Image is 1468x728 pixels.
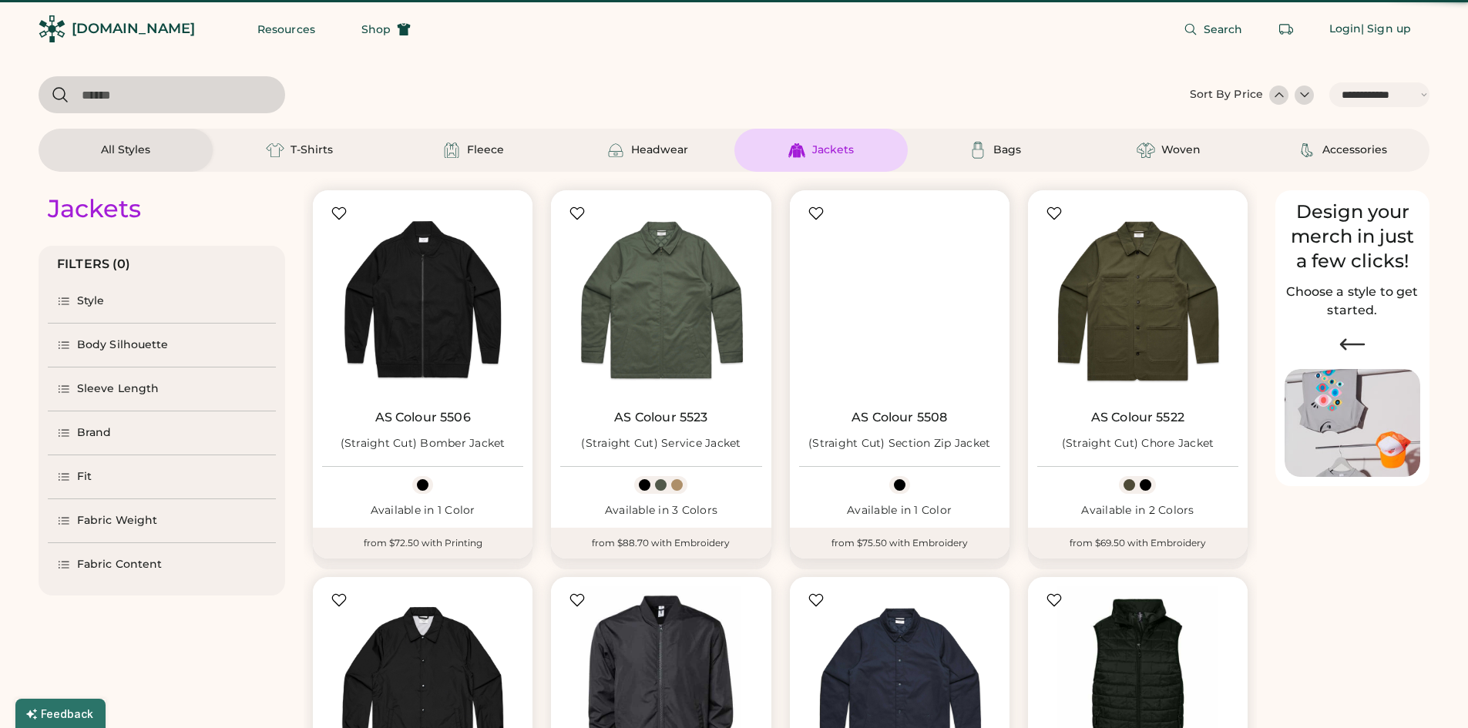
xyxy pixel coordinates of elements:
a: AS Colour 5508 [852,410,947,425]
div: Jackets [812,143,854,158]
div: Woven [1161,143,1201,158]
div: from $72.50 with Printing [313,528,532,559]
div: Fleece [467,143,504,158]
div: Available in 1 Color [322,503,523,518]
div: Sleeve Length [77,381,159,397]
div: Body Silhouette [77,337,169,353]
img: Jackets Icon [788,141,806,159]
img: AS Colour 5506 (Straight Cut) Bomber Jacket [322,200,523,401]
div: Available in 1 Color [799,503,1000,518]
div: (Straight Cut) Chore Jacket [1062,436,1214,451]
a: AS Colour 5506 [375,410,471,425]
div: Jackets [48,193,141,224]
img: Headwear Icon [606,141,625,159]
div: Available in 2 Colors [1037,503,1238,518]
div: Bags [993,143,1021,158]
div: from $88.70 with Embroidery [551,528,771,559]
img: Bags Icon [969,141,987,159]
div: Fit [77,469,92,485]
a: AS Colour 5522 [1091,410,1184,425]
button: Search [1165,14,1261,45]
div: Login [1329,22,1362,37]
img: AS Colour 5522 (Straight Cut) Chore Jacket [1037,200,1238,401]
img: Rendered Logo - Screens [39,15,66,42]
div: T-Shirts [291,143,333,158]
div: All Styles [101,143,150,158]
div: Design your merch in just a few clicks! [1285,200,1420,273]
div: (Straight Cut) Service Jacket [581,436,741,451]
button: Shop [343,14,429,45]
div: Fabric Content [77,557,162,572]
div: Style [77,294,105,309]
button: Resources [239,14,334,45]
div: Brand [77,425,112,441]
img: T-Shirts Icon [266,141,284,159]
div: (Straight Cut) Section Zip Jacket [808,436,990,451]
div: from $75.50 with Embroidery [790,528,1009,559]
h2: Choose a style to get started. [1285,283,1420,320]
div: Headwear [631,143,688,158]
iframe: Front Chat [1395,659,1461,725]
img: Accessories Icon [1298,141,1316,159]
div: Available in 3 Colors [560,503,761,518]
div: FILTERS (0) [57,255,131,273]
img: Fleece Icon [442,141,461,159]
div: from $69.50 with Embroidery [1028,528,1248,559]
div: Sort By Price [1190,87,1263,102]
div: | Sign up [1361,22,1411,37]
span: Shop [361,24,391,35]
div: Fabric Weight [77,513,157,528]
img: Woven Icon [1137,141,1155,159]
img: Image of Lisa Congdon Eye Print on T-Shirt and Hat [1285,369,1420,478]
a: AS Colour 5523 [614,410,707,425]
span: Search [1204,24,1243,35]
img: AS Colour 5508 (Straight Cut) Section Zip Jacket [799,200,1000,401]
div: Accessories [1322,143,1387,158]
div: (Straight Cut) Bomber Jacket [341,436,506,451]
img: AS Colour 5523 (Straight Cut) Service Jacket [560,200,761,401]
button: Retrieve an order [1271,14,1302,45]
div: [DOMAIN_NAME] [72,19,195,39]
